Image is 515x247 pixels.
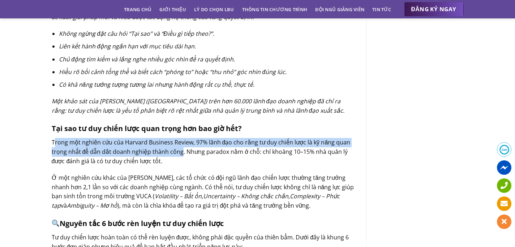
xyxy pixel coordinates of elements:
[315,3,364,16] a: Đội ngũ giảng viên
[52,97,345,114] span: Một khảo sát của [PERSON_NAME] ([GEOGRAPHIC_DATA]) trên hơn 60.000 lãnh đạo doanh nghiệp đã chỉ r...
[52,218,224,228] b: Nguyên tắc 6 bước rèn luyện tư duy chiến lược
[52,138,351,165] span: Trong một nghiên cứu của Harvard Business Review, 97% lãnh đạo cho rằng tư duy chiến lược là kỹ n...
[159,3,186,16] a: Giới thiệu
[52,174,354,200] span: Ở một nghiên cứu khác của [PERSON_NAME], các tổ chức có đội ngũ lãnh đạo chiến lược thường tăng t...
[404,2,464,17] a: ĐĂNG KÝ NGAY
[372,3,391,16] a: Tin tức
[59,30,214,38] span: Không ngừng đặt câu hỏi “Tại sao” và “Điều gì tiếp theo?”.
[203,192,288,200] span: Uncertainty – Không chắc chắn
[155,192,202,200] span: Volatility – Bất ổn
[52,123,242,133] b: Tại sao tư duy chiến lược quan trọng hơn bao giờ hết?
[202,192,203,200] span: ,
[194,3,234,16] a: Lý do chọn LBU
[124,3,151,16] a: Trang chủ
[59,68,287,76] span: Hiểu rõ bối cảnh tổng thể và biết cách “phóng to” hoặc “thu nhỏ” góc nhìn đúng lúc.
[59,42,196,50] span: Liên kết hành động ngắn hạn với mục tiêu dài hạn.
[411,5,456,14] span: ĐĂNG KÝ NGAY
[52,220,59,227] img: 🔍
[52,192,340,209] span: Complexity – Phức tạp
[242,3,308,16] a: Thông tin chương trình
[59,55,235,63] span: Chủ động tìm kiếm và lắng nghe nhiều góc nhìn để ra quyết định.
[67,201,117,209] span: Ambiguity – Mơ hồ
[61,201,67,209] span: và
[59,81,254,88] span: Có khả năng tưởng tượng tương lai nhưng hành động rất cụ thể, thực tế.
[117,201,311,209] span: ), mà còn là chìa khóa để tạo ra giá trị đột phá và tăng trưởng bền vững.
[288,192,290,200] span: ,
